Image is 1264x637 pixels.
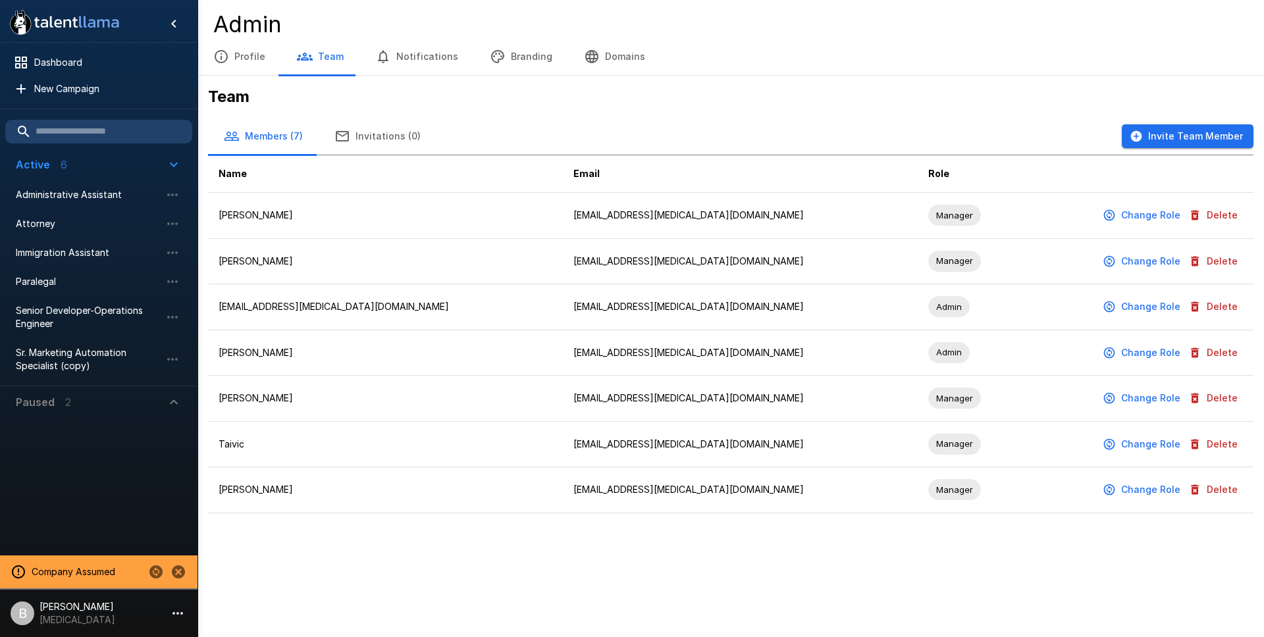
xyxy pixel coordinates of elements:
[563,467,918,513] td: [EMAIL_ADDRESS][MEDICAL_DATA][DOMAIN_NAME]
[1186,249,1243,274] button: Delete
[208,86,1253,107] h5: Team
[563,155,918,193] th: Email
[1122,124,1253,149] button: Invite Team Member
[208,193,563,239] td: [PERSON_NAME]
[1100,432,1186,457] button: Change Role
[213,11,1248,38] h4: Admin
[1100,249,1186,274] button: Change Role
[928,438,981,450] span: Manager
[1100,341,1186,365] button: Change Role
[208,238,563,284] td: [PERSON_NAME]
[1100,203,1186,228] button: Change Role
[359,38,474,75] button: Notifications
[1186,432,1243,457] button: Delete
[208,118,319,155] button: Members (7)
[1186,478,1243,502] button: Delete
[563,421,918,467] td: [EMAIL_ADDRESS][MEDICAL_DATA][DOMAIN_NAME]
[563,284,918,330] td: [EMAIL_ADDRESS][MEDICAL_DATA][DOMAIN_NAME]
[1100,295,1186,319] button: Change Role
[568,38,661,75] button: Domains
[563,330,918,376] td: [EMAIL_ADDRESS][MEDICAL_DATA][DOMAIN_NAME]
[319,118,436,155] button: Invitations (0)
[563,193,918,239] td: [EMAIL_ADDRESS][MEDICAL_DATA][DOMAIN_NAME]
[1186,386,1243,411] button: Delete
[208,330,563,376] td: [PERSON_NAME]
[928,255,981,267] span: Manager
[1186,295,1243,319] button: Delete
[197,38,281,75] button: Profile
[208,376,563,422] td: [PERSON_NAME]
[474,38,568,75] button: Branding
[928,209,981,222] span: Manager
[563,238,918,284] td: [EMAIL_ADDRESS][MEDICAL_DATA][DOMAIN_NAME]
[928,346,970,359] span: Admin
[928,484,981,496] span: Manager
[1100,478,1186,502] button: Change Role
[208,155,563,193] th: Name
[208,421,563,467] td: Taivic
[1100,386,1186,411] button: Change Role
[208,467,563,513] td: [PERSON_NAME]
[281,38,359,75] button: Team
[563,376,918,422] td: [EMAIL_ADDRESS][MEDICAL_DATA][DOMAIN_NAME]
[928,301,970,313] span: Admin
[208,284,563,330] td: [EMAIL_ADDRESS][MEDICAL_DATA][DOMAIN_NAME]
[918,155,1022,193] th: Role
[1186,341,1243,365] button: Delete
[1186,203,1243,228] button: Delete
[928,392,981,405] span: Manager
